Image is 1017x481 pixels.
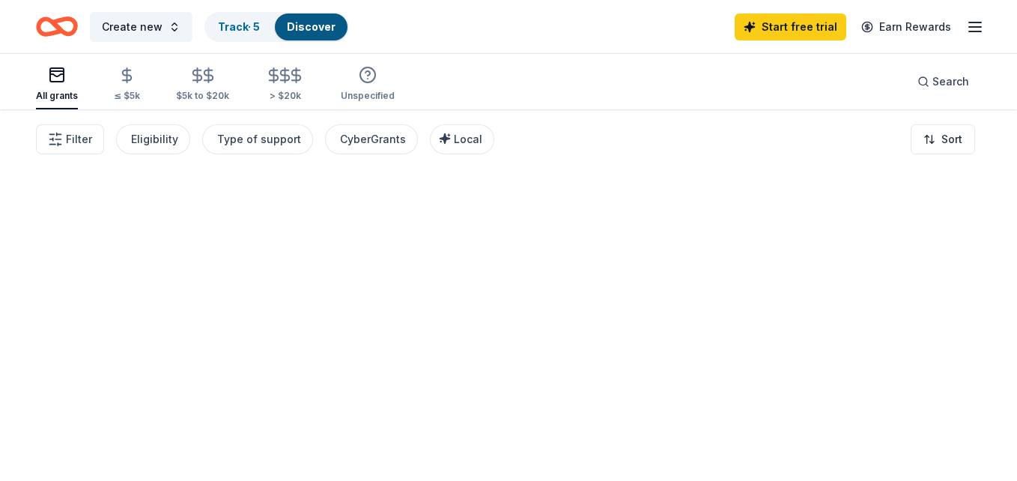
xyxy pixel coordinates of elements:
button: Track· 5Discover [204,12,349,42]
button: Local [430,124,494,154]
a: Home [36,9,78,44]
div: Unspecified [341,90,395,102]
button: > $20k [265,61,305,109]
button: $5k to $20k [176,61,229,109]
a: Track· 5 [218,20,260,33]
button: Create new [90,12,192,42]
span: Sort [941,130,962,148]
a: Start free trial [735,13,846,40]
span: Search [932,73,969,91]
button: ≤ $5k [114,61,140,109]
span: Create new [102,18,163,36]
span: Filter [66,130,92,148]
span: Local [454,133,482,145]
div: > $20k [265,90,305,102]
button: CyberGrants [325,124,418,154]
a: Earn Rewards [852,13,960,40]
button: Eligibility [116,124,190,154]
div: CyberGrants [340,130,406,148]
a: Discover [287,20,336,33]
div: Type of support [217,130,301,148]
button: Unspecified [341,60,395,109]
button: All grants [36,60,78,109]
div: All grants [36,90,78,102]
div: Eligibility [131,130,178,148]
button: Filter [36,124,104,154]
button: Sort [911,124,975,154]
button: Type of support [202,124,313,154]
button: Search [905,67,981,97]
div: ≤ $5k [114,90,140,102]
div: $5k to $20k [176,90,229,102]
